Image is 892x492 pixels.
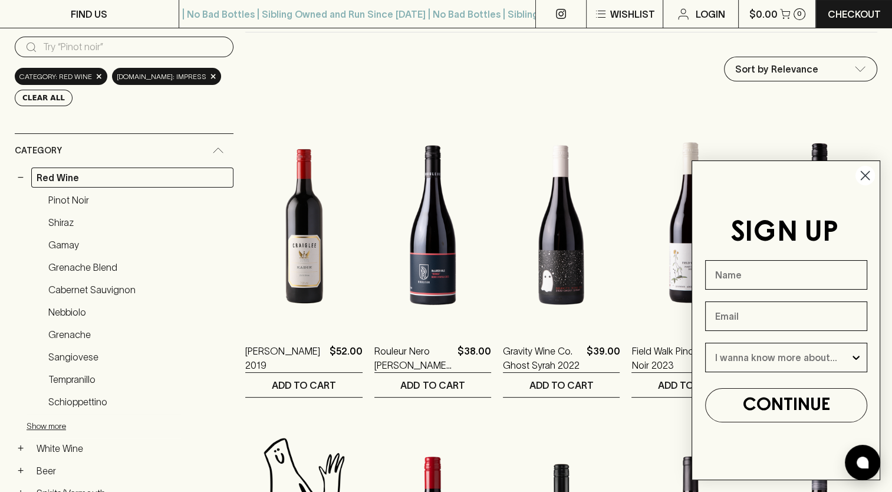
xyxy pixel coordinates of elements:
span: SIGN UP [730,219,838,247]
p: Login [695,7,725,21]
a: Gamay [43,235,233,255]
a: Red Wine [31,168,233,188]
p: ADD TO CART [658,378,722,392]
p: ADD TO CART [272,378,336,392]
p: Wishlist [610,7,655,21]
img: Field Walk Pinot Noir 2023 [631,120,748,326]
p: $0.00 [749,7,778,21]
a: White Wine [31,438,233,458]
a: Nebbiolo [43,302,233,322]
a: Grenache Blend [43,257,233,277]
div: FLYOUT Form [680,149,892,492]
span: Category: red wine [19,71,92,83]
a: Pinot Noir [43,190,233,210]
p: ADD TO CART [400,378,465,392]
a: [PERSON_NAME] 2019 [245,344,324,372]
button: ADD TO CART [503,373,620,397]
button: ADD TO CART [245,373,362,397]
img: bubble-icon [857,457,868,468]
span: × [210,70,217,83]
button: Show more [27,414,181,438]
input: I wanna know more about... [715,343,850,372]
p: $52.00 [330,344,363,372]
button: ADD TO CART [631,373,748,397]
a: Field Walk Pinot Noir 2023 [631,344,710,372]
p: ADD TO CART [529,378,594,392]
button: + [15,442,27,454]
button: Close dialog [855,165,875,186]
p: $39.00 [586,344,620,372]
button: Show Options [850,343,862,372]
button: + [15,465,27,477]
a: Sangiovese [43,347,233,367]
button: − [15,172,27,183]
input: Try “Pinot noir” [43,38,224,57]
button: ADD TO CART [374,373,491,397]
div: Category [15,134,233,168]
button: Clear All [15,90,73,106]
a: Cabernet Sauvignon [43,280,233,300]
a: Grenache [43,324,233,345]
input: Email [705,301,867,331]
p: Checkout [828,7,881,21]
a: Tempranillo [43,369,233,389]
a: Beer [31,461,233,481]
a: Schioppettino [43,392,233,412]
p: $38.00 [457,344,491,372]
input: Name [705,260,867,290]
p: 0 [797,11,802,17]
a: Gravity Wine Co. Ghost Syrah 2022 [503,344,581,372]
span: [DOMAIN_NAME]: Impress [117,71,206,83]
img: Rouleur Nero d' Avola 2023 [374,120,491,326]
img: Gravity Wine Co. Ghost Syrah 2022 [503,120,620,326]
img: Anim Clarence Pinot Noir 2023 [761,120,877,326]
p: FIND US [71,7,107,21]
span: Category [15,143,62,158]
button: CONTINUE [705,388,867,422]
a: Shiraz [43,212,233,232]
a: Rouleur Nero [PERSON_NAME] 2023 [374,344,453,372]
p: Sort by Relevance [735,62,818,76]
div: Sort by Relevance [725,57,877,81]
img: Craiglee Eadie Shiraz 2019 [245,120,362,326]
span: × [96,70,103,83]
